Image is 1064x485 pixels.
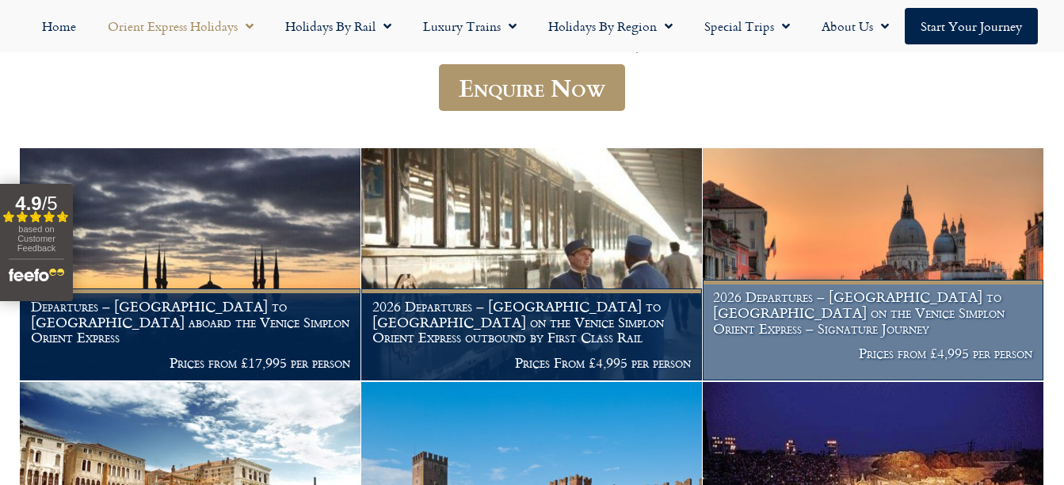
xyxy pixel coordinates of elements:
[703,148,1044,381] a: 2026 Departures – [GEOGRAPHIC_DATA] to [GEOGRAPHIC_DATA] on the Venice Simplon Orient Express – S...
[905,8,1038,44] a: Start your Journey
[532,8,688,44] a: Holidays by Region
[703,148,1043,380] img: Orient Express Special Venice compressed
[57,36,1008,55] p: At Planet Rail, the luxury train travel experts, we will tailor every aspect of your trip from st...
[372,355,692,371] p: Prices From £4,995 per person
[688,8,806,44] a: Special Trips
[407,8,532,44] a: Luxury Trains
[20,148,361,381] a: Departures – [GEOGRAPHIC_DATA] to [GEOGRAPHIC_DATA] aboard the Venice Simplon Orient Express Pric...
[806,8,905,44] a: About Us
[92,8,269,44] a: Orient Express Holidays
[269,8,407,44] a: Holidays by Rail
[372,299,692,346] h1: 2026 Departures – [GEOGRAPHIC_DATA] to [GEOGRAPHIC_DATA] on the Venice Simplon Orient Express out...
[31,299,350,346] h1: Departures – [GEOGRAPHIC_DATA] to [GEOGRAPHIC_DATA] aboard the Venice Simplon Orient Express
[713,289,1032,336] h1: 2026 Departures – [GEOGRAPHIC_DATA] to [GEOGRAPHIC_DATA] on the Venice Simplon Orient Express – S...
[439,64,625,111] a: Enquire Now
[8,8,1056,44] nav: Menu
[31,355,350,371] p: Prices from £17,995 per person
[26,8,92,44] a: Home
[361,148,703,381] a: 2026 Departures – [GEOGRAPHIC_DATA] to [GEOGRAPHIC_DATA] on the Venice Simplon Orient Express out...
[713,346,1032,361] p: Prices from £4,995 per person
